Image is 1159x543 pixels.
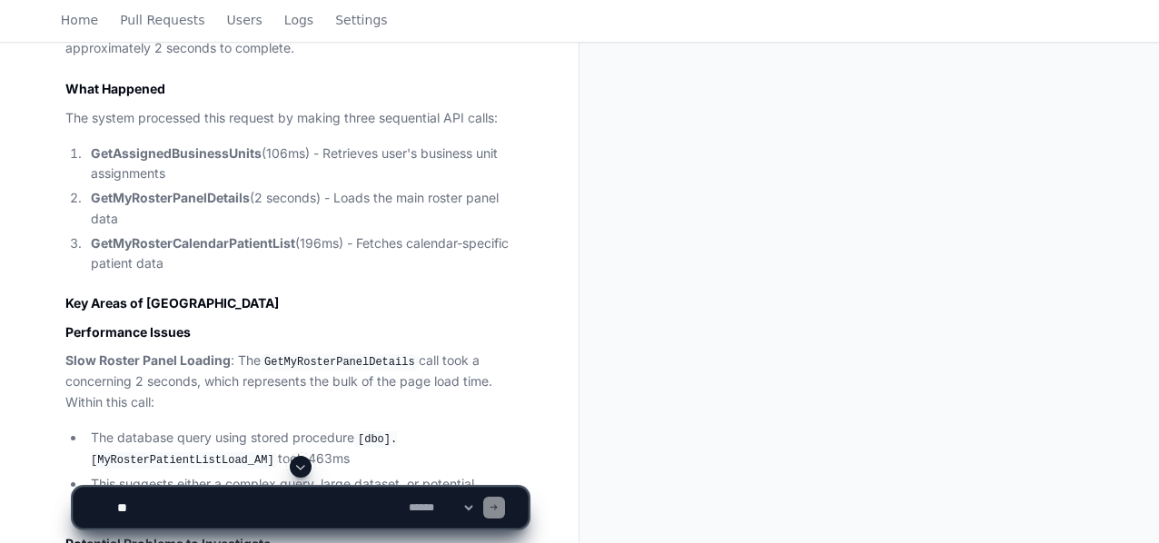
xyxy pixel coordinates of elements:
[85,233,528,275] li: (196ms) - Fetches calendar-specific patient data
[85,188,528,230] li: (2 seconds) - Loads the main roster panel data
[65,352,231,368] strong: Slow Roster Panel Loading
[91,235,295,251] strong: GetMyRosterCalendarPatientList
[65,323,528,341] h3: Performance Issues
[65,80,528,98] h2: What Happened
[261,354,419,370] code: GetMyRosterPanelDetails
[91,145,262,161] strong: GetAssignedBusinessUnits
[335,15,387,25] span: Settings
[91,190,250,205] strong: GetMyRosterPanelDetails
[65,294,528,312] h2: Key Areas of [GEOGRAPHIC_DATA]
[284,15,313,25] span: Logs
[65,108,528,129] p: The system processed this request by making three sequential API calls:
[120,15,204,25] span: Pull Requests
[61,15,98,25] span: Home
[85,143,528,185] li: (106ms) - Retrieves user's business unit assignments
[65,350,528,413] p: : The call took a concerning 2 seconds, which represents the bulk of the page load time. Within t...
[85,428,528,470] li: The database query using stored procedure took 463ms
[227,15,263,25] span: Users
